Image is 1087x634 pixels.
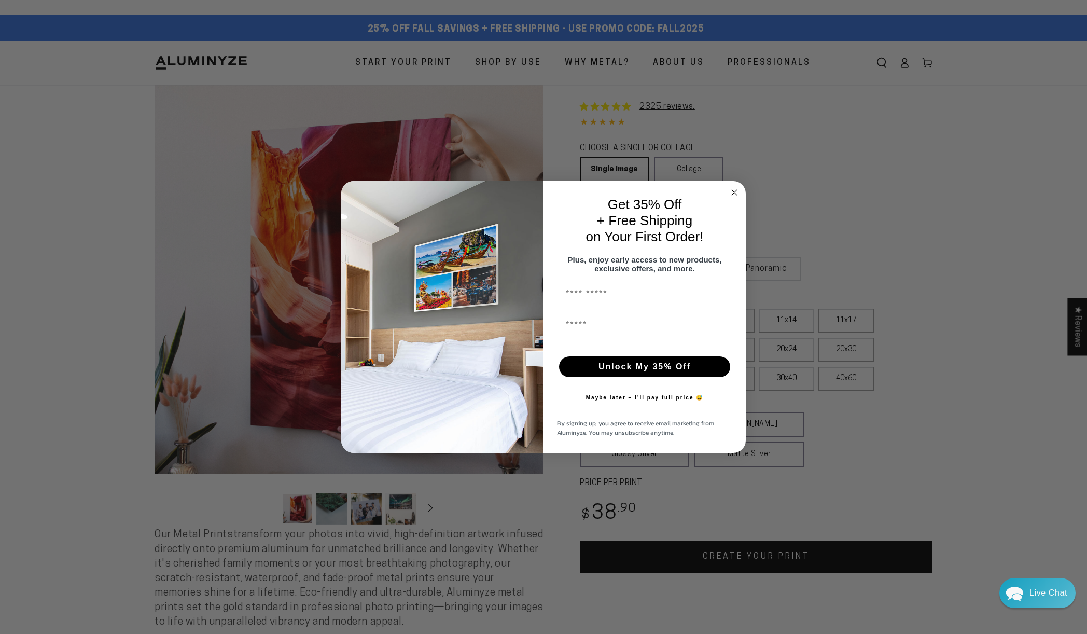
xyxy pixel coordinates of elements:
button: Maybe later – I’ll pay full price 😅 [581,388,709,408]
div: Chat widget toggle [999,578,1076,608]
button: Close dialog [728,186,741,199]
span: Plus, enjoy early access to new products, exclusive offers, and more. [568,255,722,273]
span: By signing up, you agree to receive email marketing from Aluminyze. You may unsubscribe anytime. [557,419,714,437]
span: Get 35% Off [608,197,682,212]
img: underline [557,346,732,346]
span: + Free Shipping [597,213,692,228]
button: Unlock My 35% Off [559,356,730,377]
span: on Your First Order! [586,229,704,244]
img: 728e4f65-7e6c-44e2-b7d1-0292a396982f.jpeg [341,181,543,453]
div: Contact Us Directly [1029,578,1067,608]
